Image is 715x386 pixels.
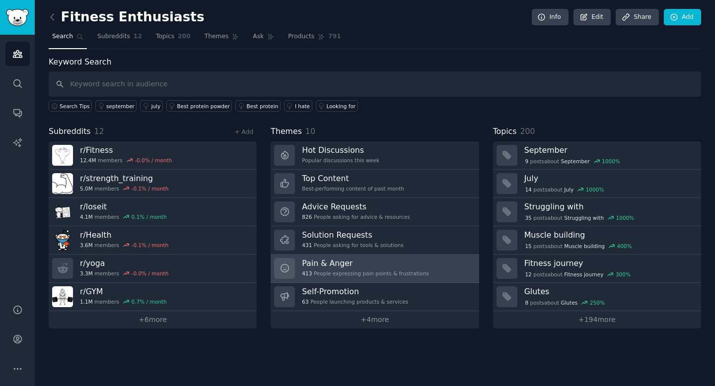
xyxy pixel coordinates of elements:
[295,103,310,110] div: I hate
[525,243,531,250] span: 15
[49,255,257,283] a: r/yoga3.3Mmembers-0.0% / month
[561,158,590,165] span: September
[302,298,308,305] span: 63
[94,127,104,136] span: 12
[302,201,410,212] h3: Advice Requests
[49,100,92,112] button: Search Tips
[152,29,194,49] a: Topics200
[590,299,605,306] div: 250 %
[284,100,312,112] a: I hate
[205,32,229,41] span: Themes
[524,213,635,222] div: post s about
[178,32,191,41] span: 200
[493,283,701,311] a: Glutes8postsaboutGlutes250%
[302,185,404,192] div: Best-performing content of past month
[564,243,605,250] span: Muscle building
[664,9,701,26] a: Add
[564,186,573,193] span: July
[235,100,280,112] a: Best protein
[49,71,701,97] input: Keyword search in audience
[271,198,479,226] a: Advice Requests826People asking for advice & resources
[573,9,611,26] a: Edit
[49,226,257,255] a: r/Health3.6Mmembers-0.1% / month
[132,213,167,220] div: 0.1 % / month
[132,270,169,277] div: -0.0 % / month
[524,157,621,166] div: post s about
[520,127,535,136] span: 200
[288,32,314,41] span: Products
[493,311,701,328] a: +194more
[525,214,531,221] span: 35
[201,29,243,49] a: Themes
[616,271,631,278] div: 300 %
[327,103,356,110] div: Looking for
[524,145,694,155] h3: September
[49,57,111,66] label: Keyword Search
[302,270,429,277] div: People expressing pain points & frustrations
[94,29,145,49] a: Subreddits12
[80,213,93,220] span: 4.1M
[271,226,479,255] a: Solution Requests431People asking for tools & solutions
[80,242,93,249] span: 3.6M
[564,271,603,278] span: Fitness journey
[80,157,172,164] div: members
[564,214,604,221] span: Struggling with
[249,29,278,49] a: Ask
[246,103,278,110] div: Best protein
[97,32,130,41] span: Subreddits
[52,230,73,251] img: Health
[80,286,167,297] h3: r/ GYM
[80,258,168,268] h3: r/ yoga
[49,198,257,226] a: r/loseit4.1Mmembers0.1% / month
[302,270,312,277] span: 413
[493,226,701,255] a: Muscle building15postsaboutMuscle building400%
[561,299,578,306] span: Glutes
[140,100,162,112] a: july
[616,9,658,26] a: Share
[532,9,569,26] a: Info
[525,186,531,193] span: 14
[49,283,257,311] a: r/GYM1.1Mmembers0.7% / month
[234,129,253,135] a: + Add
[302,213,410,220] div: People asking for advice & resources
[49,126,91,138] span: Subreddits
[493,170,701,198] a: July14postsaboutJuly1000%
[6,9,29,26] img: GummySearch logo
[80,213,167,220] div: members
[271,311,479,328] a: +4more
[586,186,604,193] div: 1000 %
[524,298,606,307] div: post s about
[524,242,633,251] div: post s about
[49,311,257,328] a: +6more
[305,127,315,136] span: 10
[52,32,73,41] span: Search
[271,126,302,138] span: Themes
[80,298,167,305] div: members
[493,255,701,283] a: Fitness journey12postsaboutFitness journey300%
[524,258,694,268] h3: Fitness journey
[524,270,632,279] div: post s about
[302,298,408,305] div: People launching products & services
[302,258,429,268] h3: Pain & Anger
[525,158,528,165] span: 9
[524,185,605,194] div: post s about
[253,32,264,41] span: Ask
[132,298,167,305] div: 0.7 % / month
[80,298,93,305] span: 1.1M
[316,100,358,112] a: Looking for
[602,158,620,165] div: 1000 %
[524,286,694,297] h3: Glutes
[151,103,160,110] div: july
[524,173,694,184] h3: July
[132,185,169,192] div: -0.1 % / month
[285,29,344,49] a: Products791
[328,32,341,41] span: 791
[52,145,73,166] img: Fitness
[166,100,232,112] a: Best protein powder
[525,299,528,306] span: 8
[493,198,701,226] a: Struggling with35postsaboutStruggling with1000%
[135,157,172,164] div: -0.0 % / month
[302,145,379,155] h3: Hot Discussions
[271,283,479,311] a: Self-Promotion63People launching products & services
[524,230,694,240] h3: Muscle building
